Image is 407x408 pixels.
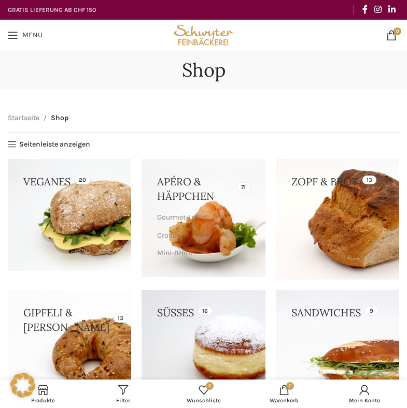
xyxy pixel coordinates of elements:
a: 0 Wunschliste [163,382,244,405]
span: 0 [286,382,294,390]
a: Mein Konto [324,382,404,405]
a: Instagram social link [371,2,385,18]
a: Facebook social link [359,2,371,18]
span: 0 [206,382,214,390]
a: Crostini [157,227,247,244]
nav: Breadcrumb [8,112,68,124]
span: Wunschliste [169,397,238,404]
a: Seitenleiste anzeigen [8,140,90,149]
a: Filter [83,382,163,405]
h1: Shop [182,59,226,81]
strong: GRATIS LIEFERUNG AB CHF 150 [8,6,96,13]
a: 0 Warenkorb [244,382,324,405]
span: Menu [22,32,43,39]
span: Shop [51,112,68,124]
span: Mein Konto [329,397,399,404]
a: Mini-Brötli [157,244,247,262]
a: Startseite [8,112,39,124]
a: Linkedin social link [385,2,399,18]
img: Bäckerei Schwyter [172,20,235,51]
span: Warenkorb [249,397,319,404]
div: My cart [244,382,324,405]
a: 0 [381,25,402,46]
span: 0 [394,27,401,35]
a: Open mobile menu [3,25,48,46]
a: Site logo [172,30,235,39]
div: Meine Wunschliste [163,382,244,405]
span: Filter [88,397,158,404]
a: Gourmet-Löffel [157,209,247,226]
